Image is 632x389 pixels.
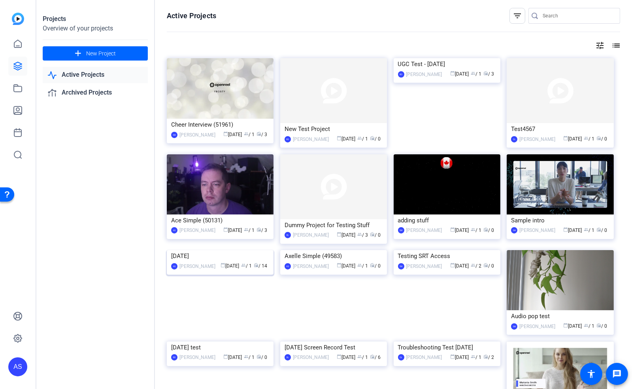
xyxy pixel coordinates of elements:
span: group [471,263,475,268]
span: / 3 [483,71,494,77]
span: group [244,131,249,136]
span: [DATE] [223,228,242,233]
span: [DATE] [223,355,242,360]
span: / 2 [471,263,481,269]
span: New Project [86,49,116,58]
span: calendar_today [450,354,455,359]
div: [DATE] test [171,342,269,353]
span: radio [257,131,261,136]
span: / 0 [597,323,607,329]
span: / 0 [370,263,381,269]
span: / 3 [257,228,267,233]
span: / 1 [471,228,481,233]
div: DL [398,354,404,361]
div: Sample intro [511,214,609,226]
div: Audio pop test [511,310,609,322]
div: DL [285,354,291,361]
span: / 0 [483,263,494,269]
span: / 0 [257,355,267,360]
span: group [241,263,246,268]
span: / 3 [257,132,267,137]
span: / 1 [357,136,368,142]
mat-icon: tune [595,41,605,50]
div: SM [171,132,177,138]
span: calendar_today [564,227,568,232]
span: calendar_today [450,263,455,268]
span: group [244,354,249,359]
mat-icon: message [612,369,622,379]
div: [PERSON_NAME] [519,323,555,330]
div: AS [171,227,177,233]
div: BD [285,136,291,142]
div: [PERSON_NAME] [519,226,555,234]
div: SM [511,227,517,233]
div: Dummy Project for Testing Stuff [285,219,383,231]
span: [DATE] [450,228,469,233]
div: [PERSON_NAME] [406,70,442,78]
div: [DATE] Screen Record Test [285,342,383,353]
span: radio [597,323,602,328]
div: [PERSON_NAME] [179,226,215,234]
button: New Project [43,46,148,61]
div: SM [398,227,404,233]
span: group [471,71,475,76]
div: Ace Simple (50131) [171,214,269,226]
span: group [471,227,475,232]
span: group [357,354,362,359]
span: calendar_today [564,323,568,328]
div: [PERSON_NAME] [519,135,555,143]
span: / 0 [597,136,607,142]
span: group [471,354,475,359]
div: [PERSON_NAME] [293,353,329,361]
span: radio [257,354,261,359]
span: calendar_today [337,136,341,140]
span: / 0 [483,228,494,233]
div: SM [398,263,404,269]
span: [DATE] [564,323,582,329]
a: Active Projects [43,67,148,83]
div: SM [511,323,517,330]
div: AS [171,263,177,269]
span: calendar_today [564,136,568,140]
span: / 1 [241,263,252,269]
span: / 6 [370,355,381,360]
span: / 1 [584,136,595,142]
div: [PERSON_NAME] [293,262,329,270]
span: / 0 [597,228,607,233]
span: / 1 [471,71,481,77]
span: radio [483,263,488,268]
mat-icon: add [73,49,83,59]
span: radio [254,263,258,268]
input: Search [543,11,614,21]
span: radio [483,71,488,76]
span: calendar_today [223,354,228,359]
div: DL [285,232,291,238]
span: group [357,263,362,268]
span: / 0 [370,136,381,142]
span: [DATE] [564,136,582,142]
span: / 1 [244,228,255,233]
div: AS [285,263,291,269]
span: / 1 [471,355,481,360]
div: BD [398,71,404,78]
span: calendar_today [223,227,228,232]
span: radio [597,227,602,232]
span: / 2 [483,355,494,360]
span: radio [370,354,375,359]
span: radio [370,263,375,268]
span: group [584,136,589,140]
span: calendar_today [337,354,341,359]
span: radio [370,136,375,140]
div: [PERSON_NAME] [179,262,215,270]
span: radio [597,136,602,140]
span: group [357,232,362,237]
a: Archived Projects [43,85,148,101]
div: Axelle Simple (49583) [285,250,383,262]
span: radio [257,227,261,232]
span: [DATE] [223,132,242,137]
span: [DATE] [337,136,355,142]
span: [DATE] [564,228,582,233]
span: [DATE] [450,71,469,77]
span: / 14 [254,263,267,269]
div: [PERSON_NAME] [293,135,329,143]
